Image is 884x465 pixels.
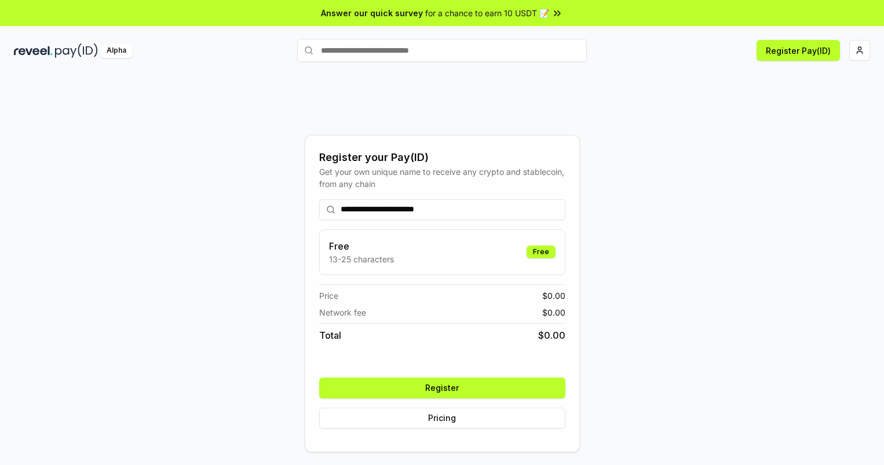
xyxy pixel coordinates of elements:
[542,290,565,302] span: $ 0.00
[329,239,394,253] h3: Free
[321,7,423,19] span: Answer our quick survey
[100,43,133,58] div: Alpha
[538,328,565,342] span: $ 0.00
[542,306,565,318] span: $ 0.00
[329,253,394,265] p: 13-25 characters
[319,328,341,342] span: Total
[319,408,565,429] button: Pricing
[319,306,366,318] span: Network fee
[14,43,53,58] img: reveel_dark
[527,246,556,258] div: Free
[55,43,98,58] img: pay_id
[319,149,565,166] div: Register your Pay(ID)
[757,40,840,61] button: Register Pay(ID)
[319,378,565,398] button: Register
[319,290,338,302] span: Price
[425,7,549,19] span: for a chance to earn 10 USDT 📝
[319,166,565,190] div: Get your own unique name to receive any crypto and stablecoin, from any chain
